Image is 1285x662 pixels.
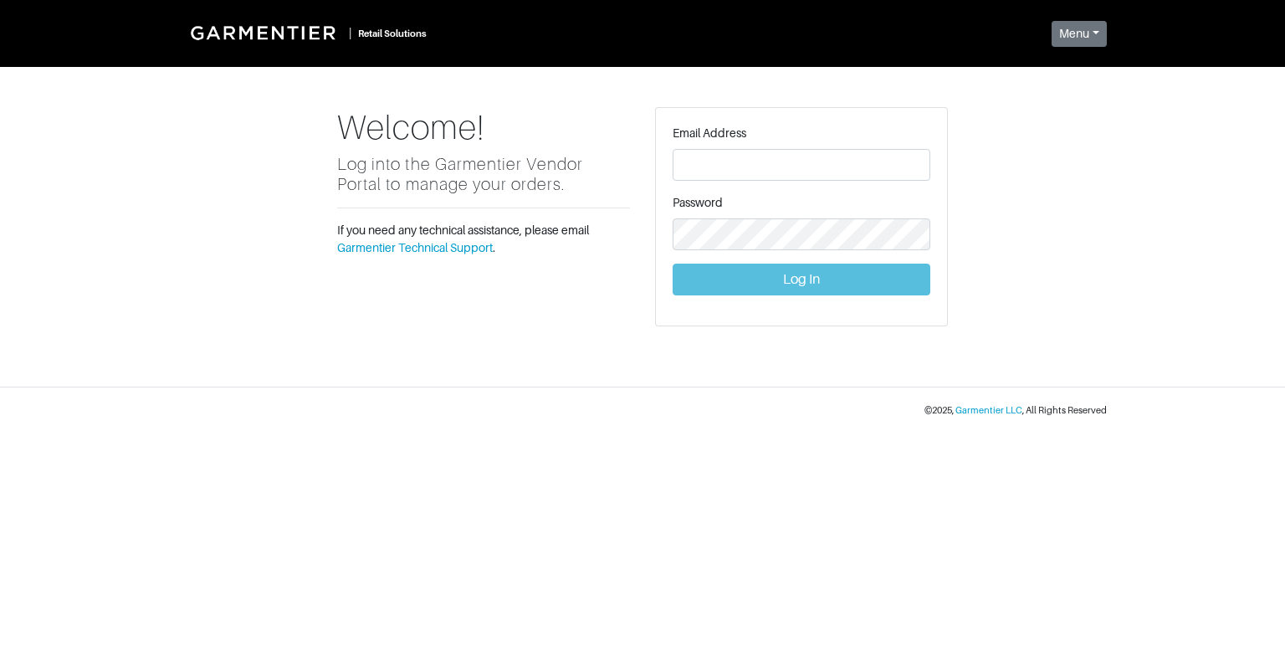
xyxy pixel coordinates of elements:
div: | [349,24,351,42]
h5: Log into the Garmentier Vendor Portal to manage your orders. [337,154,630,194]
img: Garmentier [182,17,349,49]
button: Log In [673,264,930,295]
a: Garmentier LLC [955,405,1022,415]
label: Email Address [673,125,746,142]
a: |Retail Solutions [178,13,433,52]
a: Garmentier Technical Support [337,241,493,254]
p: If you need any technical assistance, please email . [337,222,630,257]
small: Retail Solutions [358,28,427,38]
small: © 2025 , , All Rights Reserved [924,405,1107,415]
label: Password [673,194,723,212]
h1: Welcome! [337,107,630,147]
button: Menu [1052,21,1107,47]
